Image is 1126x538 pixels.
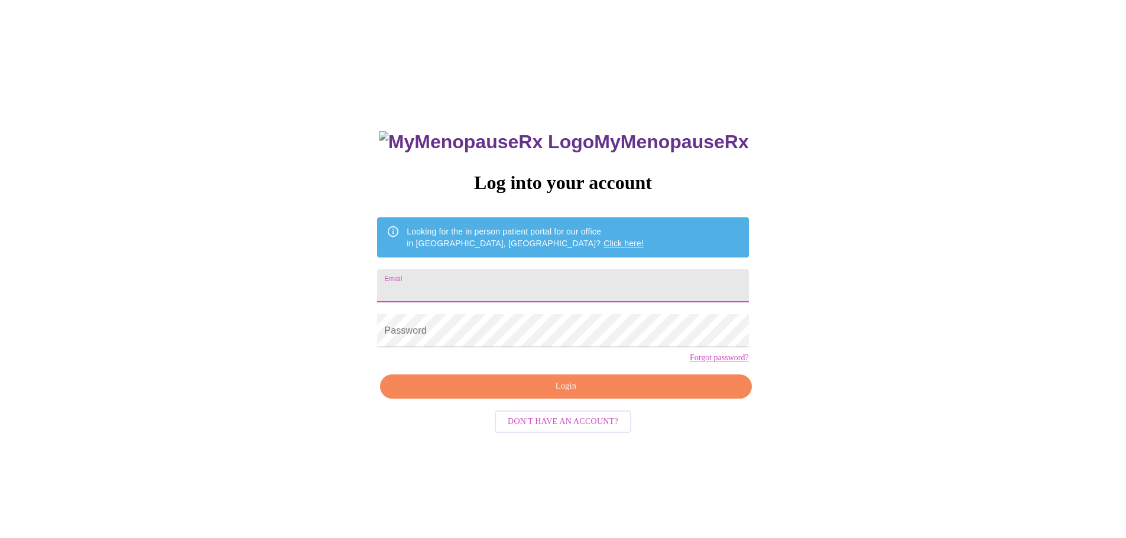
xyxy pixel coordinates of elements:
[407,221,644,254] div: Looking for the in person patient portal for our office in [GEOGRAPHIC_DATA], [GEOGRAPHIC_DATA]?
[492,416,634,426] a: Don't have an account?
[377,172,748,194] h3: Log into your account
[508,415,618,429] span: Don't have an account?
[495,410,631,433] button: Don't have an account?
[379,131,594,153] img: MyMenopauseRx Logo
[603,239,644,248] a: Click here!
[690,353,749,363] a: Forgot password?
[380,374,751,399] button: Login
[394,379,738,394] span: Login
[379,131,749,153] h3: MyMenopauseRx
